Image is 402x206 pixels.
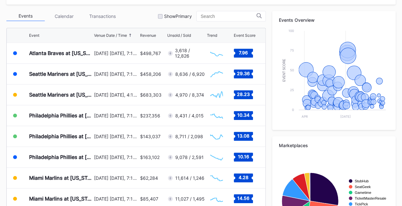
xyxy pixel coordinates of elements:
text: 50 [290,68,294,72]
svg: Chart title [207,66,226,82]
div: Miami Marlins at [US_STATE] Mets [29,175,92,181]
text: 7.96 [239,50,248,55]
div: Event Score [234,33,256,38]
div: Transactions [83,11,122,21]
text: 100 [288,29,294,33]
svg: Chart title [207,170,226,186]
svg: Chart title [207,107,226,123]
div: 3,618 / 12,826 [175,48,205,59]
div: [DATE] [DATE], 7:10PM [94,175,138,181]
div: Philadelphia Phillies at [US_STATE] Mets (SNY Players Pins Featuring [PERSON_NAME], [PERSON_NAME]... [29,133,92,139]
div: $683,303 [140,92,162,98]
div: 8,431 / 4,015 [175,113,204,118]
div: 8,711 / 2,098 [175,134,203,139]
svg: Chart title [207,149,226,165]
div: Show Primary [164,13,192,19]
div: [DATE] [DATE], 7:10PM [94,51,138,56]
div: $237,356 [140,113,160,118]
text: 14.56 [237,195,249,201]
div: Unsold / Sold [167,33,191,38]
div: [DATE] [DATE], 7:10PM [94,71,138,77]
div: Trend [207,33,217,38]
div: $143,037 [140,134,161,139]
div: 4,970 / 8,374 [175,92,204,98]
text: 4.28 [239,175,248,180]
text: TicketMasterResale [355,196,386,200]
div: [DATE] [DATE], 7:10PM [94,113,138,118]
div: Calendar [45,11,83,21]
div: Seattle Mariners at [US_STATE][GEOGRAPHIC_DATA] ([PERSON_NAME][GEOGRAPHIC_DATA] Replica Giveaway/... [29,71,92,77]
text: 0 [292,108,294,112]
text: 28.23 [237,91,250,97]
text: 25 [290,88,294,92]
div: Event [29,33,39,38]
div: Seattle Mariners at [US_STATE] Mets ([PERSON_NAME] Bobblehead Giveaway) [29,91,92,98]
div: Atlanta Braves at [US_STATE] Mets (Player Replica Jersey Giveaway) [29,50,92,56]
text: Gametime [355,191,371,194]
div: Philadelphia Phillies at [US_STATE] Mets [29,154,92,160]
text: 10.34 [237,112,249,118]
text: 75 [290,48,294,52]
div: Marketplaces [279,143,389,148]
text: 29.36 [237,71,250,76]
text: 13.08 [237,133,249,139]
div: [DATE] [DATE], 7:10PM [94,134,138,139]
div: [DATE] [DATE], 7:10PM [94,154,138,160]
div: 8,636 / 6,920 [175,71,205,77]
div: $163,102 [140,154,160,160]
text: 10.16 [238,154,249,159]
div: Events [6,11,45,21]
text: SeatGeek [355,185,371,189]
svg: Chart title [207,45,226,61]
div: Revenue [140,33,156,38]
div: Miami Marlins at [US_STATE] Mets (Fireworks Night) [29,195,92,202]
svg: Chart title [279,28,389,123]
div: Philadelphia Phillies at [US_STATE] Mets [29,112,92,119]
input: Search [201,14,256,19]
div: 9,078 / 2,591 [175,154,204,160]
div: $458,206 [140,71,161,77]
text: TickPick [355,202,368,206]
text: [DATE] [340,115,351,118]
div: 11,027 / 1,495 [175,196,205,202]
div: Venue Date / Time [94,33,127,38]
div: Events Overview [279,17,389,23]
div: $498,767 [140,51,161,56]
text: StubHub [355,179,369,183]
svg: Chart title [207,87,226,103]
div: $62,284 [140,175,158,181]
div: 11,614 / 1,246 [175,175,204,181]
svg: Chart title [207,128,226,144]
text: Apr [302,115,308,118]
text: Event Score [282,59,286,82]
div: [DATE] [DATE], 4:10PM [94,92,138,98]
div: [DATE] [DATE], 7:10PM [94,196,138,202]
div: $85,407 [140,196,158,202]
